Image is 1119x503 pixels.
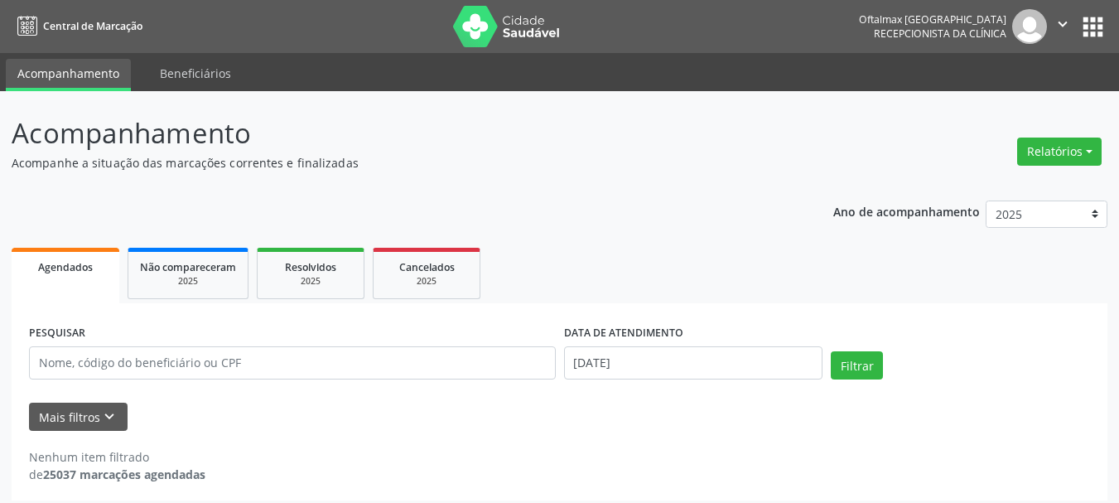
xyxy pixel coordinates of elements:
[564,346,823,380] input: Selecione um intervalo
[1017,138,1102,166] button: Relatórios
[859,12,1006,27] div: Oftalmax [GEOGRAPHIC_DATA]
[29,321,85,346] label: PESQUISAR
[140,260,236,274] span: Não compareceram
[12,154,779,172] p: Acompanhe a situação das marcações correntes e finalizadas
[38,260,93,274] span: Agendados
[12,113,779,154] p: Acompanhamento
[148,59,243,88] a: Beneficiários
[1054,15,1072,33] i: 
[269,275,352,288] div: 2025
[385,275,468,288] div: 2025
[399,260,455,274] span: Cancelados
[140,275,236,288] div: 2025
[29,346,556,380] input: Nome, código do beneficiário ou CPF
[29,466,205,483] div: de
[43,467,205,482] strong: 25037 marcações agendadas
[874,27,1006,41] span: Recepcionista da clínica
[43,19,142,33] span: Central de Marcação
[564,321,683,346] label: DATA DE ATENDIMENTO
[29,403,128,432] button: Mais filtroskeyboard_arrow_down
[29,448,205,466] div: Nenhum item filtrado
[6,59,131,91] a: Acompanhamento
[831,351,883,380] button: Filtrar
[100,408,118,426] i: keyboard_arrow_down
[12,12,142,40] a: Central de Marcação
[1047,9,1078,44] button: 
[1012,9,1047,44] img: img
[285,260,336,274] span: Resolvidos
[1078,12,1107,41] button: apps
[833,201,980,221] p: Ano de acompanhamento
